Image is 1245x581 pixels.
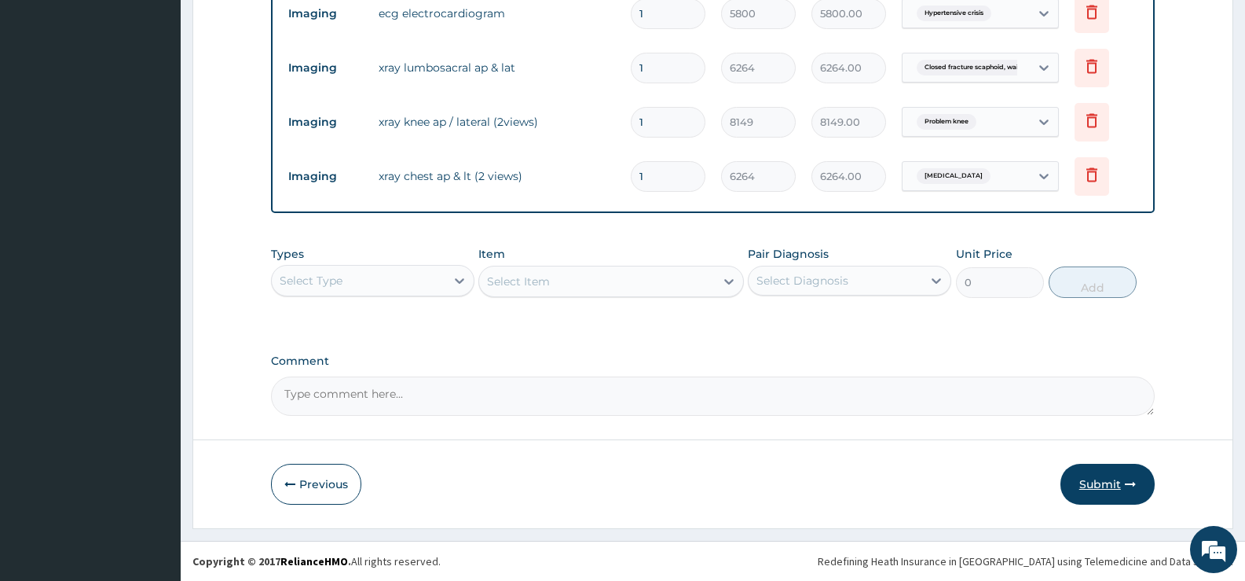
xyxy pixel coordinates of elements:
[271,464,361,505] button: Previous
[8,402,299,457] textarea: Type your message and hit 'Enter'
[917,6,991,21] span: Hypertensive crisis
[280,108,371,137] td: Imaging
[748,246,829,262] label: Pair Diagnosis
[280,554,348,568] a: RelianceHMO
[181,541,1245,581] footer: All rights reserved.
[280,53,371,83] td: Imaging
[917,60,1034,75] span: Closed fracture scaphoid, wais...
[818,553,1233,569] div: Redefining Heath Insurance in [GEOGRAPHIC_DATA] using Telemedicine and Data Science!
[271,355,1155,368] label: Comment
[917,114,976,130] span: Problem knee
[280,273,342,289] div: Select Type
[91,184,217,343] span: We're online!
[29,79,64,118] img: d_794563401_company_1708531726252_794563401
[478,246,505,262] label: Item
[192,554,351,568] strong: Copyright © 2017 .
[917,168,991,184] span: [MEDICAL_DATA]
[1060,464,1155,505] button: Submit
[371,160,623,192] td: xray chest ap & lt (2 views)
[956,246,1012,262] label: Unit Price
[271,248,304,261] label: Types
[82,88,264,108] div: Chat with us now
[756,273,848,289] div: Select Diagnosis
[1049,267,1137,298] button: Add
[280,162,371,191] td: Imaging
[371,52,623,83] td: xray lumbosacral ap & lat
[258,8,295,46] div: Minimize live chat window
[371,106,623,138] td: xray knee ap / lateral (2views)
